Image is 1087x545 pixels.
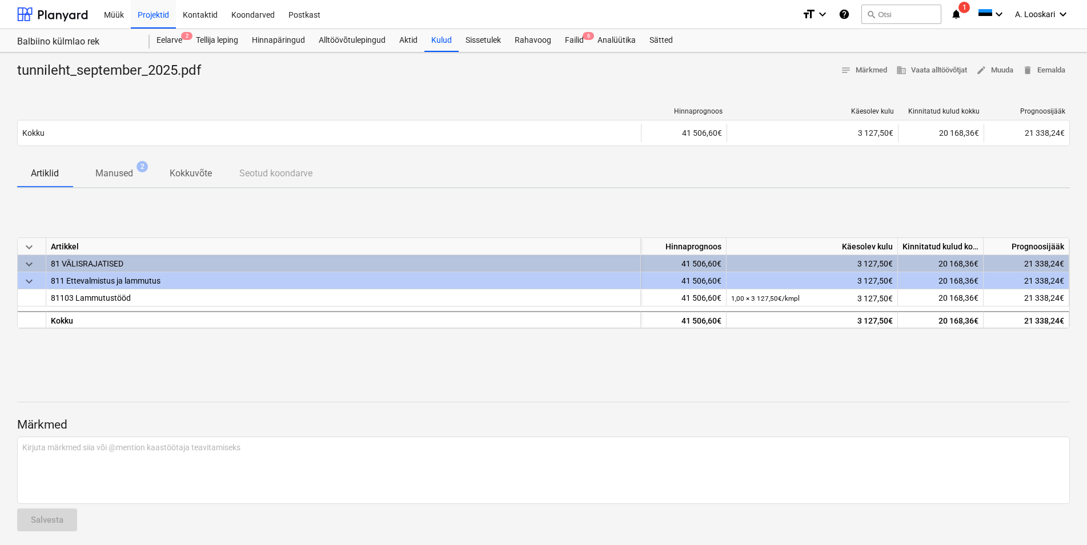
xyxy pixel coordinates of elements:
[22,127,45,139] p: Kokku
[31,167,59,180] p: Artiklid
[898,311,984,328] div: 20 168,36€
[22,257,36,271] span: keyboard_arrow_down
[22,240,36,254] span: keyboard_arrow_down
[170,167,212,180] p: Kokkuvõte
[861,5,941,24] button: Otsi
[841,64,887,77] span: Märkmed
[896,65,906,75] span: business
[17,36,136,48] div: Balbiino külmlao rek
[1030,490,1087,545] iframe: Chat Widget
[51,293,131,302] span: 81103 Lammutustööd
[1056,7,1070,21] i: keyboard_arrow_down
[731,294,800,302] small: 1,00 × 3 127,50€ / kmpl
[1025,128,1065,138] span: 21 338,24€
[984,238,1069,255] div: Prognoosijääk
[558,29,591,52] div: Failid
[976,65,986,75] span: edit
[898,255,984,272] div: 20 168,36€
[424,29,459,52] a: Kulud
[839,7,850,21] i: Abikeskus
[1022,64,1065,77] span: Eemalda
[802,7,816,21] i: format_size
[508,29,558,52] a: Rahavoog
[731,272,893,289] div: 3 127,50€
[641,124,727,142] div: 41 506,60€
[989,107,1065,115] div: Prognoosijääk
[892,62,972,79] button: Vaata alltöövõtjat
[646,107,723,115] div: Hinnaprognoos
[583,32,594,40] span: 6
[181,32,192,40] span: 2
[976,64,1013,77] span: Muuda
[1015,10,1055,19] span: A. Looskari
[731,312,893,329] div: 3 127,50€
[972,62,1018,79] button: Muuda
[1024,293,1064,302] span: 21 338,24€
[51,255,636,272] div: 81 VÄLISRAJATISED
[1022,65,1033,75] span: delete
[732,107,894,115] div: Käesolev kulu
[95,167,133,180] p: Manused
[558,29,591,52] a: Failid6
[984,272,1069,289] div: 21 338,24€
[189,29,245,52] a: Tellija leping
[992,7,1006,21] i: keyboard_arrow_down
[591,29,643,52] a: Analüütika
[641,255,727,272] div: 41 506,60€
[938,293,978,302] span: 20 168,36€
[46,311,641,328] div: Kokku
[641,289,727,306] div: 41 506,60€
[46,238,641,255] div: Artikkel
[898,124,984,142] div: 20 168,36€
[17,417,1070,433] p: Märkmed
[731,255,893,272] div: 3 127,50€
[867,10,876,19] span: search
[641,238,727,255] div: Hinnaprognoos
[841,65,851,75] span: notes
[836,62,892,79] button: Märkmed
[816,7,829,21] i: keyboard_arrow_down
[984,311,1069,328] div: 21 338,24€
[903,107,980,115] div: Kinnitatud kulud kokku
[731,289,893,307] div: 3 127,50€
[898,238,984,255] div: Kinnitatud kulud kokku
[898,272,984,289] div: 20 168,36€
[312,29,392,52] a: Alltöövõtulepingud
[643,29,680,52] a: Sätted
[245,29,312,52] a: Hinnapäringud
[727,238,898,255] div: Käesolev kulu
[137,161,148,172] span: 2
[641,272,727,289] div: 41 506,60€
[459,29,508,52] a: Sissetulek
[950,7,962,21] i: notifications
[150,29,189,52] div: Eelarve
[17,62,210,80] div: tunnileht_september_2025.pdf
[732,128,893,138] div: 3 127,50€
[22,274,36,288] span: keyboard_arrow_down
[51,272,636,289] div: 811 Ettevalmistus ja lammutus
[150,29,189,52] a: Eelarve2
[392,29,424,52] a: Aktid
[958,2,970,13] span: 1
[984,255,1069,272] div: 21 338,24€
[641,311,727,328] div: 41 506,60€
[1018,62,1070,79] button: Eemalda
[896,64,967,77] span: Vaata alltöövõtjat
